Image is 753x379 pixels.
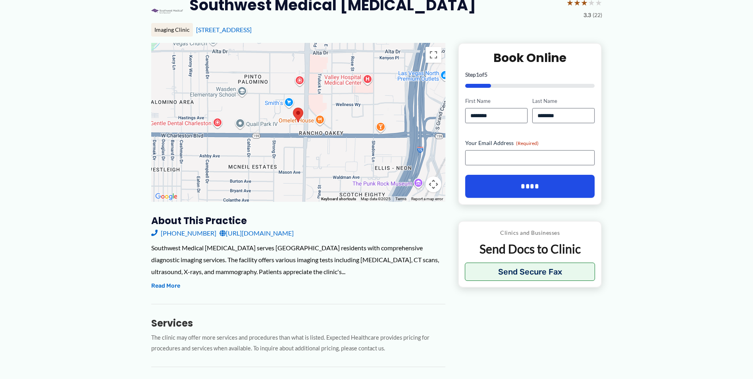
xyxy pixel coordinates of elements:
button: Read More [151,281,180,291]
a: [STREET_ADDRESS] [196,26,252,33]
h3: Services [151,317,445,329]
p: Send Docs to Clinic [465,241,595,257]
span: (Required) [516,140,539,146]
p: Step of [465,72,595,77]
div: Southwest Medical [MEDICAL_DATA] serves [GEOGRAPHIC_DATA] residents with comprehensive diagnostic... [151,242,445,277]
button: Map camera controls [426,176,441,192]
span: 1 [476,71,479,78]
span: Map data ©2025 [361,197,391,201]
a: [PHONE_NUMBER] [151,227,216,239]
a: Terms [395,197,406,201]
span: 3.3 [584,10,591,20]
a: [URL][DOMAIN_NAME] [220,227,294,239]
p: The clinic may offer more services and procedures than what is listed. Expected Healthcare provid... [151,333,445,354]
span: 5 [484,71,487,78]
span: (22) [593,10,602,20]
h3: About this practice [151,215,445,227]
div: Imaging Clinic [151,23,193,37]
a: Report a map error [411,197,443,201]
button: Send Secure Fax [465,263,595,281]
p: Clinics and Businesses [465,228,595,238]
label: Your Email Address [465,139,595,147]
h2: Book Online [465,50,595,66]
label: Last Name [532,97,595,105]
button: Toggle fullscreen view [426,47,441,63]
button: Keyboard shortcuts [321,196,356,202]
img: Google [153,191,179,202]
a: Open this area in Google Maps (opens a new window) [153,191,179,202]
label: First Name [465,97,528,105]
